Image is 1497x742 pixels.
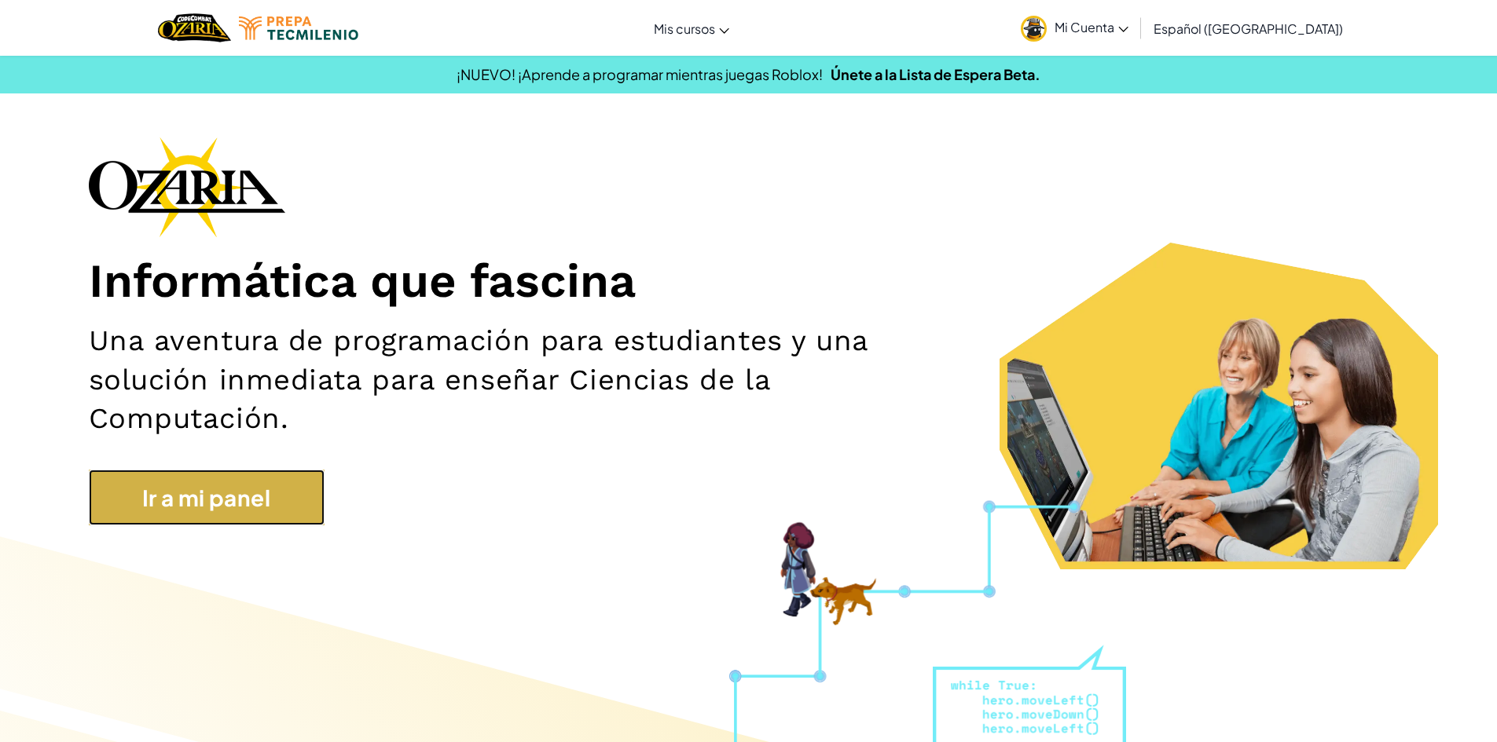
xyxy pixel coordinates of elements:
[457,65,823,83] span: ¡NUEVO! ¡Aprende a programar mientras juegas Roblox!
[1055,19,1128,35] span: Mi Cuenta
[158,12,231,44] a: Ozaria by CodeCombat logo
[158,12,231,44] img: Home
[1146,7,1351,49] a: Español ([GEOGRAPHIC_DATA])
[1013,3,1136,53] a: Mi Cuenta
[1154,20,1343,37] span: Español ([GEOGRAPHIC_DATA])
[89,137,285,237] img: Ozaria branding logo
[89,253,1409,310] h1: Informática que fascina
[646,7,737,49] a: Mis cursos
[654,20,715,37] span: Mis cursos
[1021,16,1047,42] img: avatar
[89,321,974,437] h2: Una aventura de programación para estudiantes y una solución inmediata para enseñar Ciencias de l...
[239,16,358,40] img: Tecmilenio logo
[831,65,1040,83] a: Únete a la Lista de Espera Beta.
[89,470,325,526] a: Ir a mi panel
